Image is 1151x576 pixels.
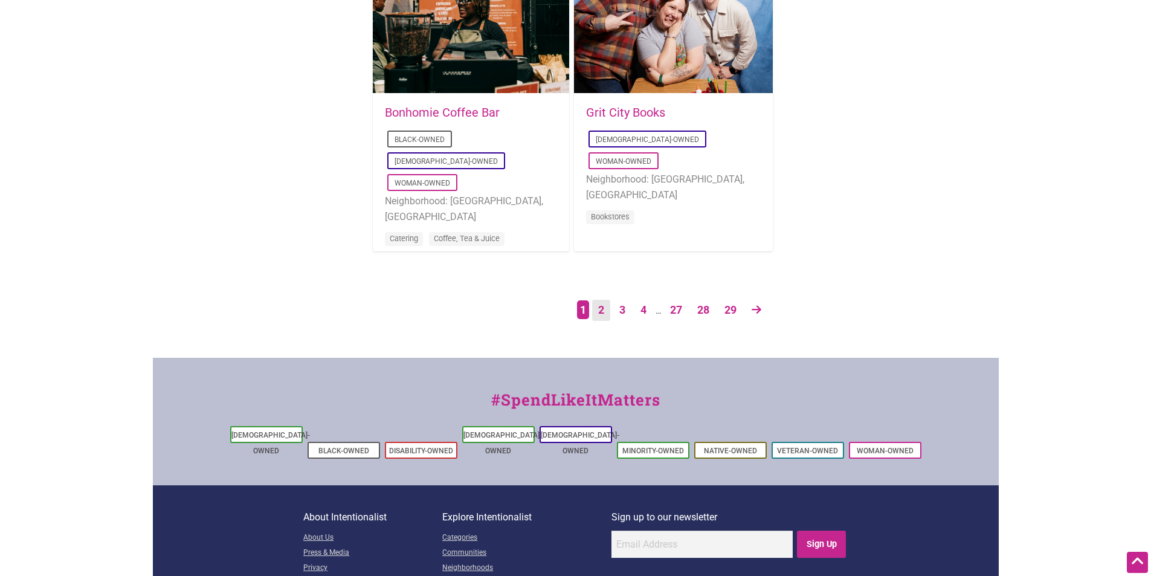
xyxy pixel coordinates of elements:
a: Black-Owned [318,447,369,455]
a: Press & Media [303,546,442,561]
a: [DEMOGRAPHIC_DATA]-Owned [395,157,498,166]
a: Woman-Owned [395,179,450,187]
a: Woman-Owned [857,447,914,455]
p: About Intentionalist [303,510,442,525]
a: Categories [442,531,611,546]
a: Veteran-Owned [777,447,838,455]
a: Minority-Owned [622,447,684,455]
a: Woman-Owned [596,157,651,166]
a: Page 27 [664,300,688,321]
a: Native-Owned [704,447,757,455]
span: … [656,306,661,316]
a: Page 28 [691,300,715,321]
a: Disability-Owned [389,447,453,455]
a: Page 3 [613,300,631,321]
a: Page 4 [634,300,653,321]
a: Neighborhoods [442,561,611,576]
a: Grit City Books [586,105,665,120]
a: [DEMOGRAPHIC_DATA]-Owned [463,431,542,455]
a: Catering [390,234,418,243]
a: [DEMOGRAPHIC_DATA]-Owned [596,135,699,144]
a: Black-Owned [395,135,445,144]
a: [DEMOGRAPHIC_DATA]-Owned [541,431,619,455]
a: Coffee, Tea & Juice [434,234,500,243]
li: Neighborhood: [GEOGRAPHIC_DATA], [GEOGRAPHIC_DATA] [586,172,761,202]
a: Page 2 [592,300,610,321]
a: Bookstores [591,212,630,221]
p: Explore Intentionalist [442,510,611,525]
div: #SpendLikeItMatters [153,388,999,424]
a: Communities [442,546,611,561]
div: Scroll Back to Top [1127,552,1148,573]
a: Bonhomie Coffee Bar [385,105,500,120]
a: Privacy [303,561,442,576]
a: [DEMOGRAPHIC_DATA]-Owned [231,431,310,455]
a: Page 29 [718,300,743,321]
li: Neighborhood: [GEOGRAPHIC_DATA], [GEOGRAPHIC_DATA] [385,193,557,224]
input: Sign Up [797,531,846,558]
span: Page 1 [577,300,589,319]
p: Sign up to our newsletter [611,510,848,525]
a: About Us [303,531,442,546]
input: Email Address [611,531,793,558]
